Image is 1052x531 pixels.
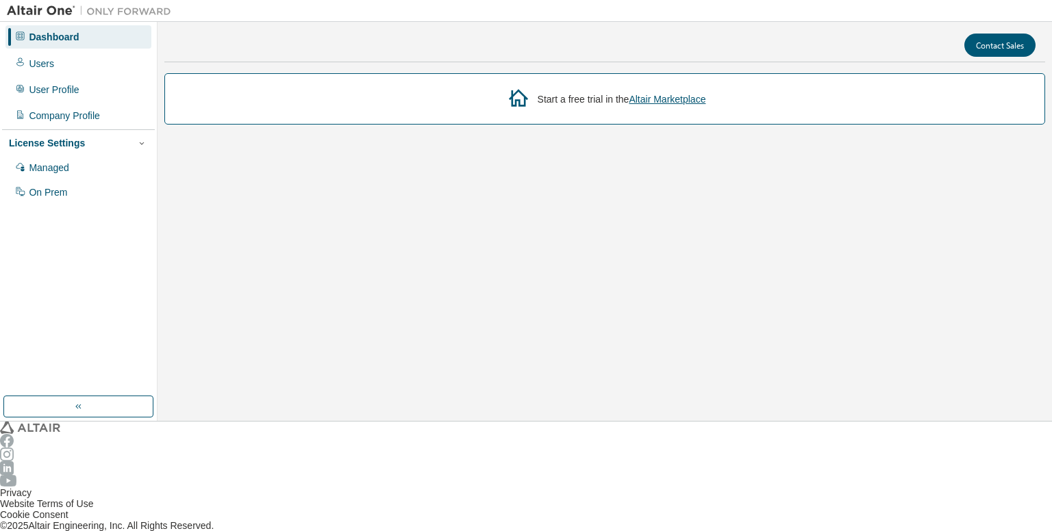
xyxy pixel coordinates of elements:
[538,94,706,105] div: Start a free trial in the
[29,58,54,69] div: Users
[9,138,85,148] div: License Settings
[964,34,1036,57] button: Contact Sales
[29,31,79,42] div: Dashboard
[29,84,79,95] div: User Profile
[29,187,67,198] div: On Prem
[7,4,178,18] img: Altair One
[29,162,68,173] div: Managed
[29,110,100,121] div: Company Profile
[629,94,705,105] a: Altair Marketplace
